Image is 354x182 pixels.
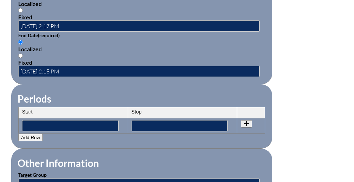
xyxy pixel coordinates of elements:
div: Fixed [18,59,265,66]
div: Localized [18,0,265,7]
input: Fixed [18,8,23,13]
input: Fixed [18,53,23,58]
label: End Date [18,32,60,38]
label: Target Group [18,172,47,178]
legend: Other Information [17,157,100,169]
th: Start [19,107,128,118]
div: Localized [18,46,265,52]
th: Stop [128,107,238,118]
span: (required) [38,32,60,38]
legend: Periods [17,93,52,105]
input: Localized [18,40,23,45]
div: Fixed [18,14,265,20]
button: Add Row [18,134,43,141]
